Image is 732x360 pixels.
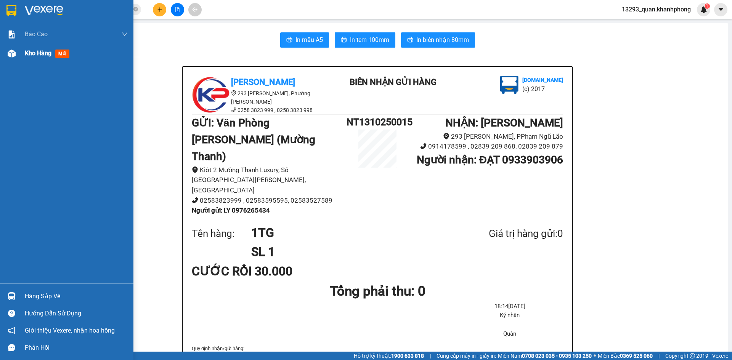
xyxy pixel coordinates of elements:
[25,29,48,39] span: Báo cáo
[192,76,230,114] img: logo.jpg
[452,226,563,242] div: Giá trị hàng gửi: 0
[83,10,101,28] img: logo.jpg
[55,50,69,58] span: mới
[443,133,449,139] span: environment
[25,342,128,354] div: Phản hồi
[295,35,323,45] span: In mẫu A5
[25,308,128,319] div: Hướng dẫn sử dụng
[430,352,431,360] span: |
[335,32,395,48] button: printerIn tem 100mm
[231,107,236,112] span: phone
[616,5,697,14] span: 13293_quan.khanhphong
[192,195,347,206] li: 02583823999 , 02583595595, 02583527589
[705,3,710,9] sup: 1
[192,7,197,12] span: aim
[157,7,162,12] span: plus
[192,165,347,195] li: Kiôt 2 Mường Thanh Luxury, Số [GEOGRAPHIC_DATA][PERSON_NAME], [GEOGRAPHIC_DATA]
[714,3,727,16] button: caret-down
[8,310,15,317] span: question-circle
[192,281,563,302] h1: Tổng phải thu: 0
[437,352,496,360] span: Cung cấp máy in - giấy in:
[8,50,16,58] img: warehouse-icon
[192,106,329,114] li: 0258 3823 999 , 0258 3823 998
[192,262,314,281] div: CƯỚC RỒI 30.000
[8,344,15,351] span: message
[522,353,592,359] strong: 0708 023 035 - 0935 103 250
[171,3,184,16] button: file-add
[445,117,563,129] b: NHẬN : [PERSON_NAME]
[350,77,437,87] b: BIÊN NHẬN GỬI HÀNG
[391,353,424,359] strong: 1900 633 818
[522,77,563,83] b: [DOMAIN_NAME]
[25,50,51,57] span: Kho hàng
[64,36,105,46] li: (c) 2017
[417,154,563,166] b: Người nhận : ĐẠT 0933903906
[690,353,695,358] span: copyright
[192,89,329,106] li: 293 [PERSON_NAME], Phường [PERSON_NAME]
[49,11,73,60] b: BIÊN NHẬN GỬI HÀNG
[354,352,424,360] span: Hỗ trợ kỹ thuật:
[8,30,16,38] img: solution-icon
[350,35,389,45] span: In tem 100mm
[6,5,16,16] img: logo-vxr
[122,31,128,37] span: down
[231,77,295,87] b: [PERSON_NAME]
[598,352,653,360] span: Miền Bắc
[251,223,452,242] h1: 1TG
[192,197,198,203] span: phone
[188,3,202,16] button: aim
[280,32,329,48] button: printerIn mẫu A5
[420,143,427,149] span: phone
[192,166,198,173] span: environment
[192,226,251,242] div: Tên hàng:
[251,242,452,261] h1: SL 1
[153,3,166,16] button: plus
[498,352,592,360] span: Miền Nam
[8,292,16,300] img: warehouse-icon
[457,330,563,339] li: Quân
[401,32,475,48] button: printerIn biên nhận 80mm
[64,29,105,35] b: [DOMAIN_NAME]
[594,354,596,357] span: ⚪️
[620,353,653,359] strong: 0369 525 060
[457,311,563,320] li: Ký nhận
[658,352,660,360] span: |
[133,7,138,11] span: close-circle
[416,35,469,45] span: In biên nhận 80mm
[175,7,180,12] span: file-add
[25,326,115,335] span: Giới thiệu Vexere, nhận hoa hồng
[192,206,270,214] b: Người gửi : LY 0976265434
[10,10,48,48] img: logo.jpg
[347,115,408,130] h1: NT1310250015
[700,6,707,13] img: icon-new-feature
[457,302,563,311] li: 18:14[DATE]
[341,37,347,44] span: printer
[718,6,724,13] span: caret-down
[10,49,43,85] b: [PERSON_NAME]
[408,131,563,142] li: 293 [PERSON_NAME], PPhạm Ngũ Lão
[407,37,413,44] span: printer
[231,90,236,96] span: environment
[500,76,518,94] img: logo.jpg
[133,6,138,13] span: close-circle
[522,84,563,94] li: (c) 2017
[25,291,128,302] div: Hàng sắp về
[192,117,315,163] b: GỬI : Văn Phòng [PERSON_NAME] (Mường Thanh)
[8,327,15,334] span: notification
[706,3,708,9] span: 1
[408,141,563,152] li: 0914178599 , 02839 209 868, 02839 209 879
[286,37,292,44] span: printer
